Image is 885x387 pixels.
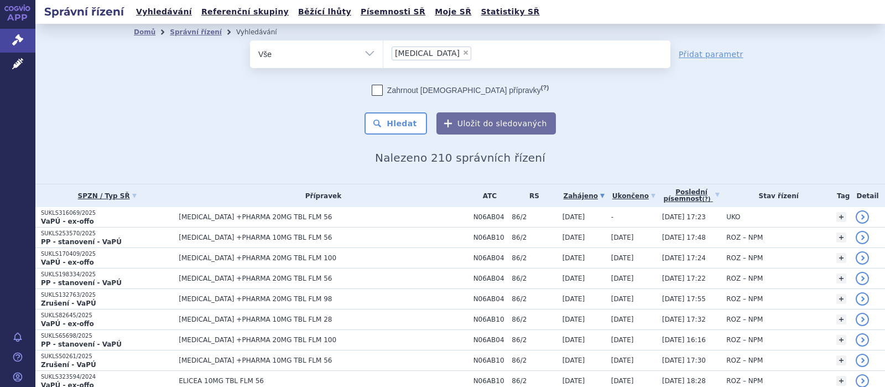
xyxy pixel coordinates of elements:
span: ROZ – NPM [726,295,763,303]
th: Stav řízení [721,184,831,207]
span: [DATE] 17:48 [662,234,706,241]
span: [DATE] [563,336,585,344]
span: ROZ – NPM [726,316,763,323]
span: [DATE] [611,234,634,241]
a: SPZN / Typ SŘ [41,188,173,204]
span: [DATE] [611,275,634,282]
span: [DATE] [611,316,634,323]
span: N06AB04 [473,213,507,221]
a: Moje SŘ [431,4,475,19]
strong: Zrušení - VaPÚ [41,361,96,369]
a: detail [856,333,869,347]
span: [MEDICAL_DATA] +PHARMA 10MG TBL FLM 56 [179,357,455,364]
span: [MEDICAL_DATA] +PHARMA 20MG TBL FLM 56 [179,213,455,221]
strong: Zrušení - VaPÚ [41,300,96,307]
a: Referenční skupiny [198,4,292,19]
span: UKO [726,213,740,221]
span: ROZ – NPM [726,336,763,344]
button: Hledat [365,112,427,135]
abbr: (?) [541,84,549,91]
strong: VaPÚ - ex-offo [41,259,94,266]
span: 86/2 [512,316,556,323]
span: [DATE] [563,316,585,323]
span: [MEDICAL_DATA] +PHARMA 20MG TBL FLM 100 [179,336,455,344]
span: ROZ – NPM [726,377,763,385]
span: [MEDICAL_DATA] +PHARMA 10MG TBL FLM 28 [179,316,455,323]
a: Statistiky SŘ [477,4,543,19]
a: Zahájeno [563,188,606,204]
span: [DATE] 17:32 [662,316,706,323]
span: ELICEA 10MG TBL FLM 56 [179,377,455,385]
a: + [836,233,846,242]
span: ROZ – NPM [726,275,763,282]
a: Poslednípísemnost(?) [662,184,721,207]
p: SUKLS198334/2025 [41,271,173,278]
span: 86/2 [512,254,556,262]
span: 86/2 [512,295,556,303]
span: [DATE] 16:16 [662,336,706,344]
span: 86/2 [512,234,556,241]
span: 86/2 [512,377,556,385]
span: [DATE] [611,336,634,344]
span: N06AB04 [473,275,507,282]
span: [DATE] [611,377,634,385]
th: RS [506,184,556,207]
span: ROZ – NPM [726,234,763,241]
a: + [836,274,846,283]
span: 86/2 [512,336,556,344]
abbr: (?) [702,196,711,203]
span: N06AB10 [473,316,507,323]
p: SUKLS323594/2024 [41,373,173,381]
p: SUKLS253570/2025 [41,230,173,238]
span: [MEDICAL_DATA] +PHARMA 20MG TBL FLM 100 [179,254,455,262]
p: SUKLS132763/2025 [41,291,173,299]
a: Běžící lhůty [295,4,355,19]
a: Domů [134,28,155,36]
strong: PP - stanovení - VaPÚ [41,238,122,246]
span: [DATE] [563,357,585,364]
span: ROZ – NPM [726,357,763,364]
a: Písemnosti SŘ [357,4,429,19]
span: [DATE] [563,254,585,262]
a: detail [856,231,869,244]
a: + [836,314,846,324]
a: + [836,294,846,304]
span: × [462,49,469,56]
th: Tag [831,184,850,207]
span: 86/2 [512,275,556,282]
span: N06AB10 [473,234,507,241]
span: [DATE] [563,234,585,241]
span: 86/2 [512,213,556,221]
p: SUKLS82645/2025 [41,312,173,319]
th: ATC [468,184,507,207]
p: SUKLS65698/2025 [41,332,173,340]
strong: VaPÚ - ex-offo [41,320,94,328]
a: detail [856,210,869,224]
strong: PP - stanovení - VaPÚ [41,340,122,348]
span: N06AB10 [473,377,507,385]
a: + [836,355,846,365]
a: Ukončeno [611,188,657,204]
span: [DATE] [611,295,634,303]
a: + [836,253,846,263]
h2: Správní řízení [35,4,133,19]
span: N06AB04 [473,295,507,303]
span: [DATE] 18:28 [662,377,706,385]
span: [DATE] 17:30 [662,357,706,364]
th: Přípravek [173,184,467,207]
span: [DATE] [563,295,585,303]
a: detail [856,354,869,367]
strong: VaPÚ - ex-offo [41,218,94,225]
strong: PP - stanovení - VaPÚ [41,279,122,287]
button: Uložit do sledovaných [436,112,556,135]
span: [DATE] [611,357,634,364]
span: [DATE] 17:55 [662,295,706,303]
a: Správní řízení [170,28,222,36]
label: Zahrnout [DEMOGRAPHIC_DATA] přípravky [372,85,549,96]
span: [MEDICAL_DATA] +PHARMA 20MG TBL FLM 56 [179,275,455,282]
span: [DATE] 17:22 [662,275,706,282]
li: Vyhledávání [236,24,291,40]
span: [DATE] [563,377,585,385]
span: Nalezeno 210 správních řízení [375,151,545,164]
span: N06AB10 [473,357,507,364]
